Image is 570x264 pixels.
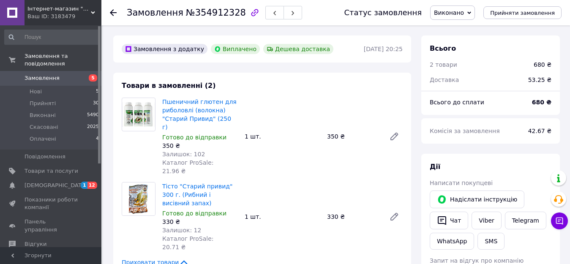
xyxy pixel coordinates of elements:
span: 5 [96,88,99,95]
span: 42.67 ₴ [528,128,551,134]
span: Комісія за замовлення [430,128,500,134]
a: Пшеничний глютен для риболовлі (волокна) "Старий Привид" (250 г) [162,98,237,131]
div: Повернутися назад [110,8,117,17]
b: 680 ₴ [532,99,551,106]
div: 680 ₴ [534,60,551,69]
a: Редагувати [386,128,403,145]
span: Написати покупцеві [430,180,493,186]
div: Виплачено [211,44,260,54]
span: Замовлення [127,8,183,18]
span: Повідомлення [25,153,65,161]
button: Прийняти замовлення [483,6,562,19]
span: Оплачені [30,135,56,143]
span: Замовлення [25,74,60,82]
span: 1 [81,182,87,189]
span: Запит на відгук про компанію [430,257,524,264]
span: №354912328 [186,8,246,18]
span: Товари та послуги [25,167,78,175]
input: Пошук [4,30,100,45]
div: 330 ₴ [324,211,382,223]
span: Панель управління [25,218,78,233]
span: Залишок: 12 [162,227,201,234]
span: [DEMOGRAPHIC_DATA] [25,182,87,189]
span: Всього [430,44,456,52]
button: Надіслати інструкцію [430,191,524,208]
button: Чат [430,212,468,229]
span: 2 товари [430,61,457,68]
div: 1 шт. [241,211,324,223]
span: Готово до відправки [162,210,226,217]
span: Прийняти замовлення [490,10,555,16]
a: Viber [472,212,501,229]
div: 330 ₴ [162,218,238,226]
div: Замовлення з додатку [122,44,207,54]
button: Чат з покупцем [551,212,568,229]
span: Готово до відправки [162,134,226,141]
span: Доставка [430,76,459,83]
button: SMS [477,233,505,250]
span: Всього до сплати [430,99,484,106]
div: 53.25 ₴ [523,71,556,89]
span: Виконані [30,112,56,119]
span: Каталог ProSale: 21.96 ₴ [162,159,213,174]
a: Telegram [505,212,546,229]
img: Тісто "Старий привид" 300 г. (Рибний і висівний запах) [122,182,155,215]
span: Скасовані [30,123,58,131]
div: 1 шт. [241,131,324,142]
span: Прийняті [30,100,56,107]
span: Товари в замовленні (2) [122,82,216,90]
a: Редагувати [386,208,403,225]
time: [DATE] 20:25 [364,46,403,52]
span: 5 [89,74,97,82]
span: 2025 [87,123,99,131]
a: WhatsApp [430,233,474,250]
div: Дешева доставка [263,44,333,54]
span: Нові [30,88,42,95]
div: Статус замовлення [344,8,422,17]
span: Замовлення та повідомлення [25,52,101,68]
div: 350 ₴ [162,142,238,150]
div: Ваш ID: 3183479 [27,13,101,20]
span: Показники роботи компанії [25,196,78,211]
span: Відгуки [25,240,46,248]
span: 5490 [87,112,99,119]
div: 350 ₴ [324,131,382,142]
span: Виконано [434,9,464,16]
span: 30 [93,100,99,107]
img: Пшеничний глютен для риболовлі (волокна) "Старий Привид" (250 г) [122,102,155,127]
span: 4 [96,135,99,143]
span: Інтернет-магазин "Kvest" [27,5,91,13]
a: Тісто "Старий привид" 300 г. (Рибний і висівний запах) [162,183,232,207]
span: Залишок: 102 [162,151,205,158]
span: Дії [430,163,440,171]
span: 12 [87,182,97,189]
span: Каталог ProSale: 20.71 ₴ [162,235,213,250]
